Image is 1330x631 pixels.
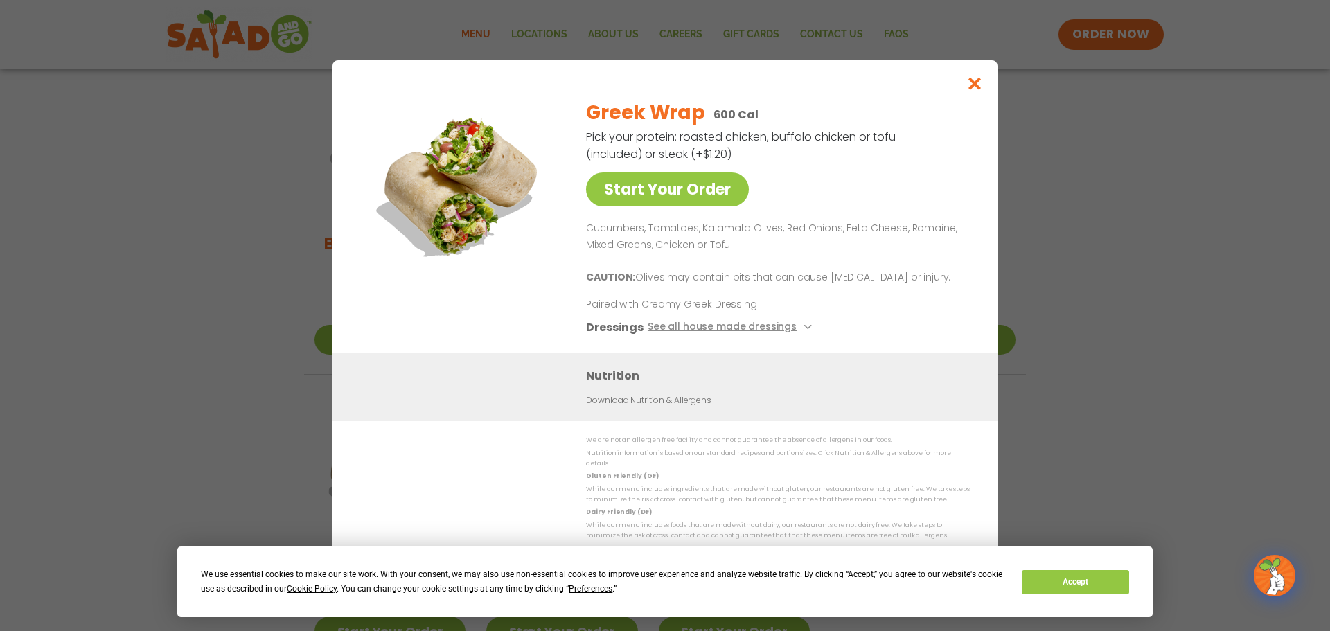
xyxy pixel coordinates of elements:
[586,394,711,407] a: Download Nutrition & Allergens
[713,106,759,123] p: 600 Cal
[1022,570,1128,594] button: Accept
[287,584,337,594] span: Cookie Policy
[586,128,898,163] p: Pick your protein: roasted chicken, buffalo chicken or tofu (included) or steak (+$1.20)
[586,172,749,206] a: Start Your Order
[648,319,816,336] button: See all house made dressings
[586,269,964,286] p: Olives may contain pits that can cause [MEDICAL_DATA] or injury.
[586,220,964,254] p: Cucumbers, Tomatoes, Kalamata Olives, Red Onions, Feta Cheese, Romaine, Mixed Greens, Chicken or ...
[1255,556,1294,595] img: wpChatIcon
[952,60,997,107] button: Close modal
[586,435,970,445] p: We are not an allergen free facility and cannot guarantee the absence of allergens in our foods.
[586,270,635,284] b: CAUTION:
[586,98,704,127] h2: Greek Wrap
[201,567,1005,596] div: We use essential cookies to make our site work. With your consent, we may also use non-essential ...
[177,546,1153,617] div: Cookie Consent Prompt
[586,484,970,506] p: While our menu includes ingredients that are made without gluten, our restaurants are not gluten ...
[586,472,658,480] strong: Gluten Friendly (GF)
[586,367,977,384] h3: Nutrition
[586,519,970,541] p: While our menu includes foods that are made without dairy, our restaurants are not dairy free. We...
[586,448,970,470] p: Nutrition information is based on our standard recipes and portion sizes. Click Nutrition & Aller...
[569,584,612,594] span: Preferences
[586,319,644,336] h3: Dressings
[364,88,558,282] img: Featured product photo for Greek Wrap
[586,508,651,516] strong: Dairy Friendly (DF)
[586,297,842,312] p: Paired with Creamy Greek Dressing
